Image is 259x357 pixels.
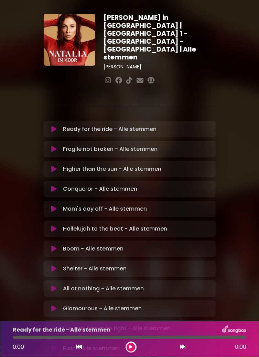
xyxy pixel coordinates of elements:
[222,325,246,334] img: songbox-logo-white.png
[63,265,127,273] p: Shelter - Alle stemmen
[13,343,24,351] span: 0:00
[63,304,142,313] p: Glamourous - Alle stemmen
[44,14,96,66] img: YTVS25JmS9CLUqXqkEhs
[63,125,157,133] p: Ready for the ride - Alle stemmen
[63,145,158,153] p: Fragile not broken - Alle stemmen
[235,343,246,351] span: 0:00
[63,165,161,173] p: Higher than the sun - Alle stemmen
[63,185,137,193] p: Conqueror - Alle stemmen
[63,285,144,293] p: All or nothing - Alle stemmen
[63,245,123,253] p: Boom - Alle stemmen
[63,225,167,233] p: Hallelujah to the beat - Alle stemmen
[13,326,110,334] p: Ready for the ride - Alle stemmen
[104,64,215,70] h3: [PERSON_NAME]
[104,14,215,61] h1: [PERSON_NAME] in [GEOGRAPHIC_DATA] | [GEOGRAPHIC_DATA] 1 - [GEOGRAPHIC_DATA] - [GEOGRAPHIC_DATA] ...
[63,205,147,213] p: Mom's day off - Alle stemmen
